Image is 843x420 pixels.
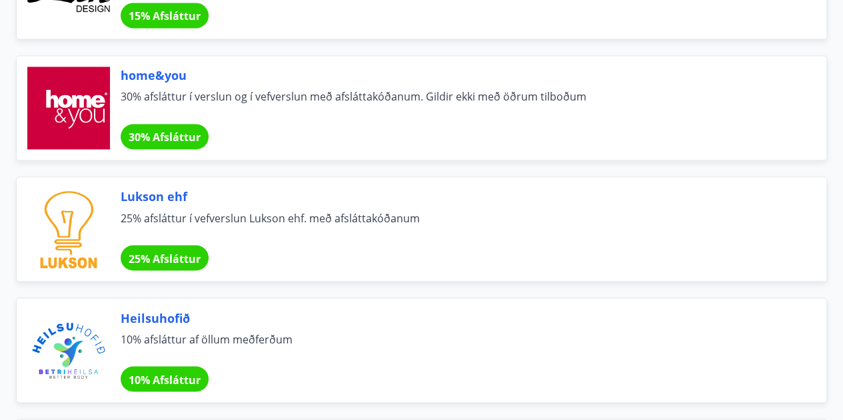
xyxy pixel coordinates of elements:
[121,188,794,205] span: Lukson ehf
[121,67,794,84] span: home&you
[129,372,201,387] span: 10% Afsláttur
[121,331,794,361] span: 10% afsláttur af öllum meðferðum
[121,309,794,326] span: Heilsuhofið
[121,89,794,118] span: 30% afsláttur í verslun og í vefverslun með afsláttakóðanum. Gildir ekki með öðrum tilboðum
[129,130,201,144] span: 30% Afsláttur
[129,9,201,23] span: 15% Afsláttur
[129,251,201,266] span: 25% Afsláttur
[121,210,794,240] span: 25% afsláttur í vefverslun Lukson ehf. með afsláttakóðanum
